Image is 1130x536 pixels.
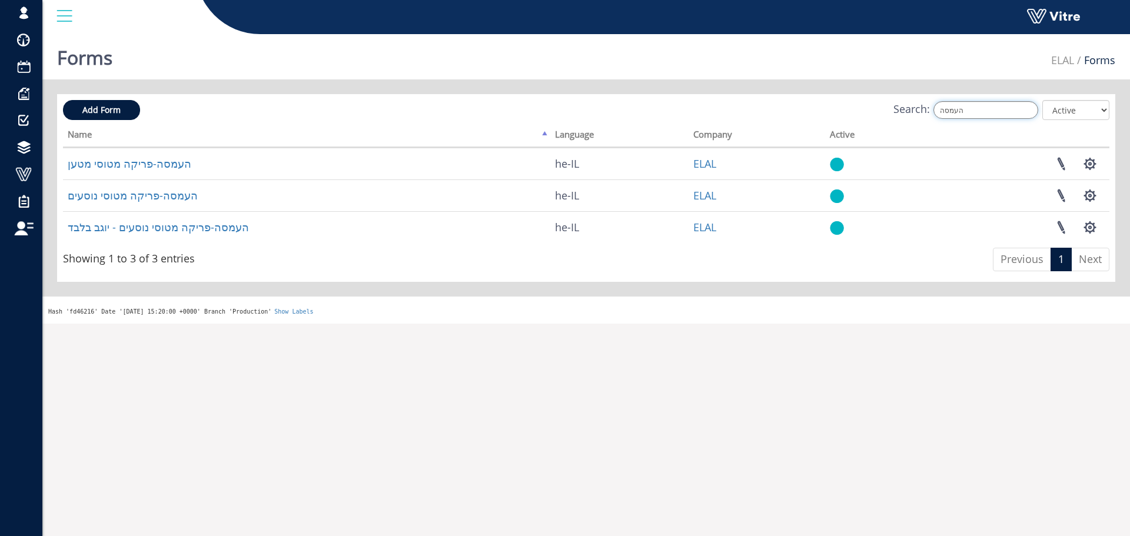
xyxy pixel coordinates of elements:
label: Search: [893,101,1038,119]
li: Forms [1074,53,1115,68]
td: he-IL [550,148,689,179]
a: העמסה-פריקה מטוסי מטען [68,157,191,171]
th: Company [689,125,825,148]
a: ELAL [693,220,716,234]
a: העמסה-פריקה מטוסי נוסעים - יוגב בלבד [68,220,249,234]
div: Showing 1 to 3 of 3 entries [63,247,195,267]
a: Show Labels [274,308,313,315]
a: ELAL [1051,53,1074,67]
th: Name: activate to sort column descending [63,125,550,148]
td: he-IL [550,211,689,243]
a: ELAL [693,157,716,171]
h1: Forms [57,29,112,79]
a: Previous [993,248,1051,271]
a: 1 [1051,248,1072,271]
img: yes [830,157,844,172]
span: Add Form [82,104,121,115]
td: he-IL [550,179,689,211]
a: ELAL [693,188,716,202]
th: Active [825,125,920,148]
span: Hash 'fd46216' Date '[DATE] 15:20:00 +0000' Branch 'Production' [48,308,271,315]
a: העמסה-פריקה מטוסי נוסעים [68,188,198,202]
img: yes [830,221,844,235]
a: Next [1071,248,1109,271]
input: Search: [933,101,1038,119]
a: Add Form [63,100,140,120]
th: Language [550,125,689,148]
img: yes [830,189,844,204]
